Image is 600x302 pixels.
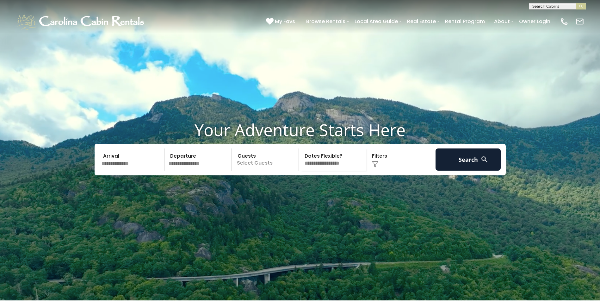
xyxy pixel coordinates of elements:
[560,17,569,26] img: phone-regular-white.png
[266,17,297,26] a: My Favs
[480,155,488,163] img: search-regular-white.png
[575,17,584,26] img: mail-regular-white.png
[351,16,401,27] a: Local Area Guide
[404,16,439,27] a: Real Estate
[442,16,488,27] a: Rental Program
[516,16,554,27] a: Owner Login
[275,17,295,25] span: My Favs
[16,12,147,31] img: White-1-1-2.png
[372,161,378,167] img: filter--v1.png
[5,120,595,140] h1: Your Adventure Starts Here
[303,16,349,27] a: Browse Rentals
[491,16,513,27] a: About
[436,148,501,171] button: Search
[234,148,299,171] p: Select Guests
